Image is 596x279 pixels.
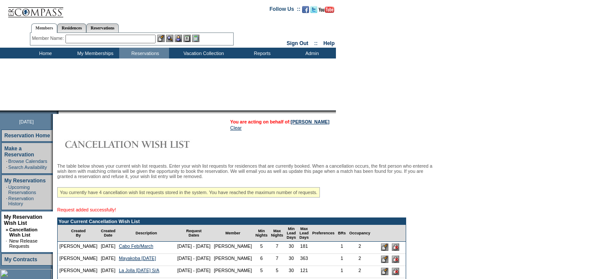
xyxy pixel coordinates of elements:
[119,243,153,249] a: Cabo Feb/March
[319,9,334,14] a: Subscribe to our YouTube Channel
[99,242,117,254] td: [DATE]
[58,242,99,254] td: [PERSON_NAME]
[57,23,86,32] a: Residences
[4,178,46,184] a: My Reservations
[6,165,7,170] td: ·
[298,242,311,254] td: 181
[177,268,211,273] nobr: [DATE] - [DATE]
[269,254,285,266] td: 7
[302,9,309,14] a: Become our fan on Facebook
[4,133,50,139] a: Reservation Home
[381,256,388,263] input: Edit this Request
[8,185,36,195] a: Upcoming Reservations
[212,242,254,254] td: [PERSON_NAME]
[212,225,254,242] td: Member
[58,225,99,242] td: Created By
[269,242,285,254] td: 7
[55,110,59,114] img: promoShadowLeftCorner.gif
[6,159,7,164] td: ·
[348,254,372,266] td: 2
[175,35,182,42] img: Impersonate
[86,23,119,32] a: Reservations
[6,185,7,195] td: ·
[32,35,65,42] div: Member Name:
[57,136,231,153] img: Cancellation Wish List
[287,40,308,46] a: Sign Out
[9,238,37,249] a: New Release Requests
[310,6,317,13] img: Follow us on Twitter
[117,225,176,242] td: Description
[212,266,254,278] td: [PERSON_NAME]
[8,159,47,164] a: Browse Calendars
[177,243,211,249] nobr: [DATE] - [DATE]
[314,40,318,46] span: ::
[183,35,191,42] img: Reservations
[381,243,388,251] input: Edit this Request
[176,225,212,242] td: Request Dates
[285,254,298,266] td: 30
[6,227,8,232] b: »
[236,48,286,58] td: Reports
[177,256,211,261] nobr: [DATE] - [DATE]
[285,225,298,242] td: Min Lead Days
[58,218,406,225] td: Your Current Cancellation Wish List
[336,254,348,266] td: 1
[323,40,335,46] a: Help
[269,225,285,242] td: Max Nights
[285,242,298,254] td: 30
[319,6,334,13] img: Subscribe to our YouTube Channel
[8,196,34,206] a: Reservation History
[230,125,241,130] a: Clear
[4,256,37,263] a: My Contracts
[298,254,311,266] td: 363
[298,225,311,242] td: Max Lead Days
[254,266,269,278] td: 5
[298,266,311,278] td: 121
[166,35,173,42] img: View
[348,225,372,242] td: Occupancy
[119,48,169,58] td: Reservations
[6,196,7,206] td: ·
[392,243,399,251] input: Delete this Request
[254,254,269,266] td: 6
[59,110,59,114] img: blank.gif
[270,5,300,16] td: Follow Us ::
[336,266,348,278] td: 1
[254,225,269,242] td: Min Nights
[6,238,8,249] td: ·
[31,23,58,33] a: Members
[310,225,336,242] td: Preferences
[302,6,309,13] img: Become our fan on Facebook
[157,35,165,42] img: b_edit.gif
[230,119,329,124] span: You are acting on behalf of:
[8,165,47,170] a: Search Availability
[212,254,254,266] td: [PERSON_NAME]
[348,242,372,254] td: 2
[57,187,320,198] div: You currently have 4 cancellation wish list requests stored in the system. You have reached the m...
[58,266,99,278] td: [PERSON_NAME]
[286,48,336,58] td: Admin
[119,256,156,261] a: Mayakoba [DATE]
[4,146,34,158] a: Make a Reservation
[9,227,37,237] a: Cancellation Wish List
[20,48,69,58] td: Home
[4,214,42,226] a: My Reservation Wish List
[99,225,117,242] td: Created Date
[392,268,399,275] input: Delete this Request
[192,35,199,42] img: b_calculator.gif
[57,207,116,212] span: Request added successfully!
[336,225,348,242] td: BRs
[348,266,372,278] td: 2
[285,266,298,278] td: 30
[69,48,119,58] td: My Memberships
[381,268,388,275] input: Edit this Request
[99,266,117,278] td: [DATE]
[291,119,329,124] a: [PERSON_NAME]
[269,266,285,278] td: 5
[99,254,117,266] td: [DATE]
[19,119,34,124] span: [DATE]
[392,256,399,263] input: Delete this Request
[58,254,99,266] td: [PERSON_NAME]
[169,48,236,58] td: Vacation Collection
[336,242,348,254] td: 1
